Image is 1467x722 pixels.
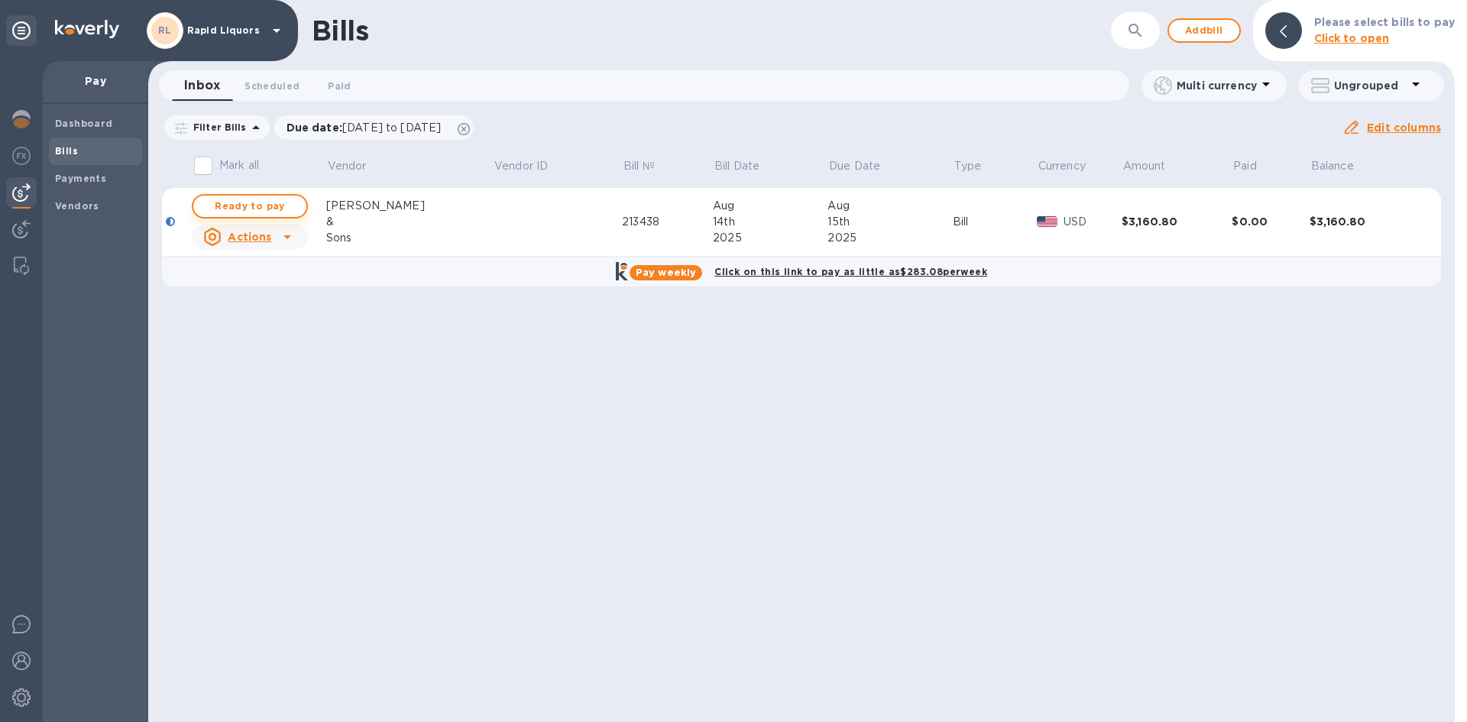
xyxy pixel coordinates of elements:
[623,158,655,174] p: Bill №
[55,73,136,89] p: Pay
[328,78,351,94] span: Paid
[1064,214,1122,230] p: USD
[228,231,271,243] u: Actions
[12,147,31,165] img: Foreign exchange
[206,197,294,215] span: Ready to pay
[244,78,300,94] span: Scheduled
[328,158,367,174] p: Vendor
[1181,21,1227,40] span: Add bill
[1314,32,1390,44] b: Click to open
[829,158,880,174] p: Due Date
[287,120,449,135] p: Due date :
[1037,216,1057,227] img: USD
[219,157,259,173] p: Mark all
[1232,214,1310,229] div: $0.00
[342,121,441,134] span: [DATE] to [DATE]
[1123,158,1166,174] p: Amount
[623,158,675,174] span: Bill №
[312,15,368,47] h1: Bills
[326,198,493,214] div: [PERSON_NAME]
[713,198,827,214] div: Aug
[1233,158,1257,174] p: Paid
[1311,158,1374,174] span: Balance
[954,158,1002,174] span: Type
[827,230,953,246] div: 2025
[55,20,119,38] img: Logo
[714,158,759,174] p: Bill Date
[713,214,827,230] div: 14th
[1177,78,1257,93] p: Multi currency
[829,158,900,174] span: Due Date
[1122,214,1232,229] div: $3,160.80
[55,173,106,184] b: Payments
[187,121,247,134] p: Filter Bills
[1310,214,1420,229] div: $3,160.80
[954,158,982,174] p: Type
[636,267,696,278] b: Pay weekly
[192,194,308,219] button: Ready to pay
[158,24,172,36] b: RL
[55,200,99,212] b: Vendors
[713,230,827,246] div: 2025
[494,158,568,174] span: Vendor ID
[55,118,113,129] b: Dashboard
[1233,158,1277,174] span: Paid
[274,115,474,140] div: Due date:[DATE] to [DATE]
[55,145,78,157] b: Bills
[1167,18,1241,43] button: Addbill
[6,15,37,46] div: Unpin categories
[326,214,493,230] div: &
[714,158,779,174] span: Bill Date
[494,158,548,174] p: Vendor ID
[184,75,220,96] span: Inbox
[953,214,1037,230] div: Bill
[328,158,387,174] span: Vendor
[1367,121,1441,134] u: Edit columns
[1334,78,1407,93] p: Ungrouped
[1038,158,1086,174] p: Currency
[187,25,264,36] p: Rapid Liquors
[827,198,953,214] div: Aug
[827,214,953,230] div: 15th
[1123,158,1186,174] span: Amount
[714,266,987,277] b: Click on this link to pay as little as $283.08 per week
[622,214,713,230] div: 213438
[326,230,493,246] div: Sons
[1311,158,1354,174] p: Balance
[1314,16,1455,28] b: Please select bills to pay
